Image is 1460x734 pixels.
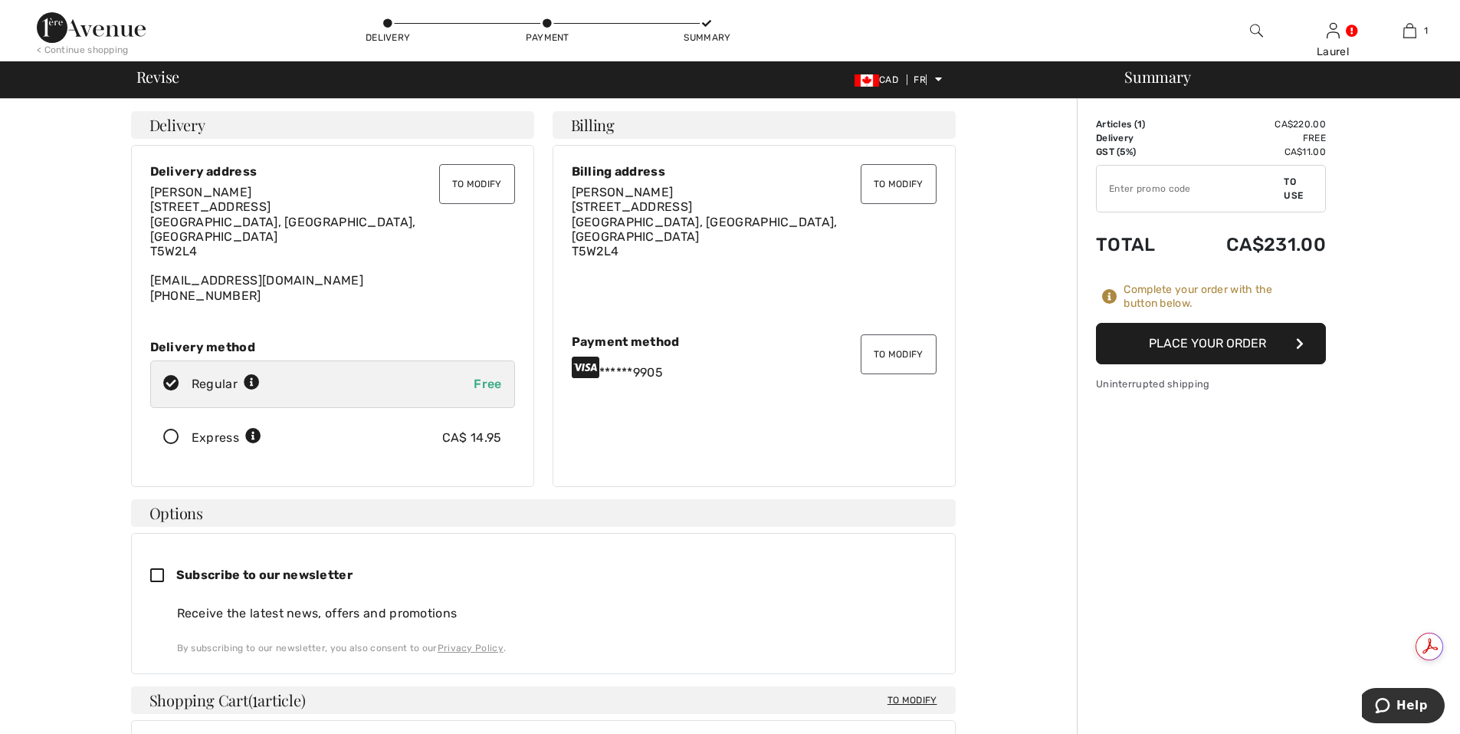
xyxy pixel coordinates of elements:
[1096,234,1156,255] font: Total
[192,430,239,445] font: Express
[150,164,258,179] font: Delivery address
[192,377,238,391] font: Regular
[1424,25,1428,36] font: 1
[914,74,926,85] font: FR
[1250,21,1263,40] img: research
[504,643,506,653] font: .
[861,164,937,204] button: To modify
[150,199,271,214] font: [STREET_ADDRESS]
[1327,23,1340,38] a: Log in
[1137,119,1142,130] font: 1
[248,690,253,710] font: (
[1303,133,1326,143] font: Free
[572,185,674,199] font: [PERSON_NAME]
[150,185,252,199] font: [PERSON_NAME]
[177,606,458,620] font: Receive the latest news, offers and promotions
[150,215,416,244] font: [GEOGRAPHIC_DATA], [GEOGRAPHIC_DATA], [GEOGRAPHIC_DATA]
[1284,176,1303,201] font: To use
[1226,234,1326,255] font: CA$231.00
[861,334,937,374] button: To modify
[438,643,504,653] a: Privacy Policy
[176,568,353,582] font: Subscribe to our newsletter
[572,199,693,214] font: [STREET_ADDRESS]
[439,164,515,204] button: To modify
[572,244,619,258] font: T5W2L4
[258,690,305,710] font: article)
[1284,146,1326,157] font: CA$11.00
[526,32,569,43] font: Payment
[150,288,261,303] font: [PHONE_NUMBER]
[150,340,256,354] font: Delivery method
[150,273,363,288] font: [EMAIL_ADDRESS][DOMAIN_NAME]
[572,164,666,179] font: Billing address
[136,66,180,87] font: Revise
[1096,133,1134,143] font: Delivery
[572,215,838,244] font: [GEOGRAPHIC_DATA], [GEOGRAPHIC_DATA], [GEOGRAPHIC_DATA]
[887,695,937,706] font: To modify
[1403,21,1416,40] img: My cart
[37,12,146,43] img: 1st Avenue
[1096,323,1326,364] button: Place your order
[252,685,258,712] font: 1
[1372,21,1447,40] a: 1
[366,32,410,43] font: Delivery
[572,334,680,349] font: Payment method
[571,114,615,135] font: Billing
[1149,336,1266,351] font: Place your order
[1362,688,1445,726] iframe: Opens a widget where you can find more information
[1317,45,1349,58] font: Laurel
[150,244,198,258] font: T5W2L4
[149,502,203,523] font: Options
[1124,66,1190,87] font: Summary
[684,32,730,43] font: Summary
[855,74,879,87] img: Canadian Dollar
[874,179,924,189] font: To modify
[874,349,924,360] font: To modify
[442,430,502,445] font: CA$ 14.95
[177,643,438,653] font: By subscribing to our newsletter, you also consent to our
[149,690,248,710] font: Shopping Cart
[1096,378,1210,390] font: Uninterrupted shipping
[1275,119,1326,130] font: CA$220.00
[1327,21,1340,40] img: My information
[1097,166,1284,212] input: Promo code
[452,179,502,189] font: To modify
[149,114,205,135] font: Delivery
[1142,119,1145,130] font: )
[474,377,501,391] font: Free
[1096,146,1136,157] font: GST (5%)
[879,74,898,85] font: CAD
[1096,119,1137,130] font: Articles (
[1124,283,1272,310] font: Complete your order with the button below.
[37,44,129,55] font: < Continue shopping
